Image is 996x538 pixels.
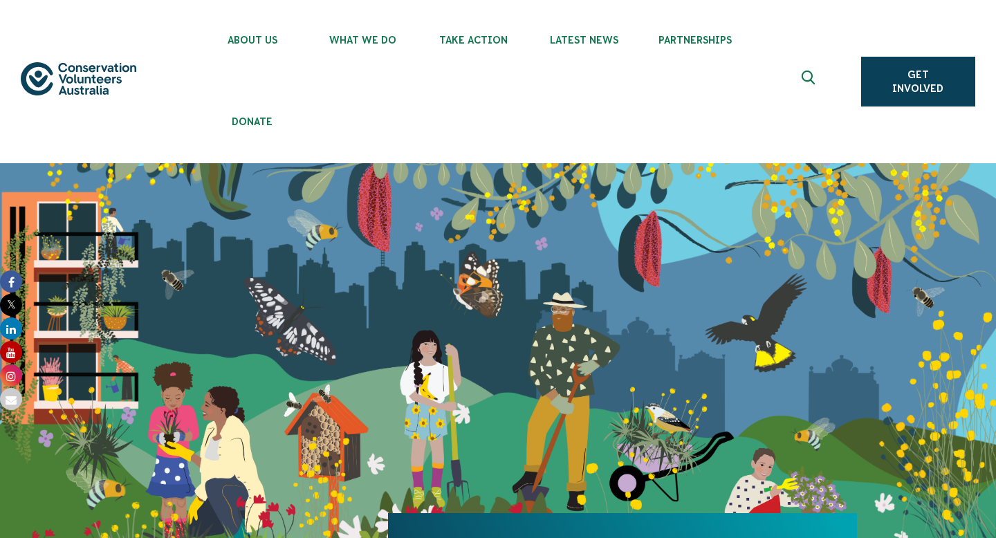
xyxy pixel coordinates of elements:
span: Partnerships [640,35,750,46]
span: About Us [197,35,308,46]
span: What We Do [308,35,418,46]
span: Latest News [529,35,640,46]
span: Donate [197,116,308,127]
img: logo.svg [21,62,136,96]
button: Expand search box Close search box [793,65,827,98]
span: Take Action [418,35,529,46]
span: Expand search box [801,71,818,93]
a: Get Involved [861,57,975,106]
